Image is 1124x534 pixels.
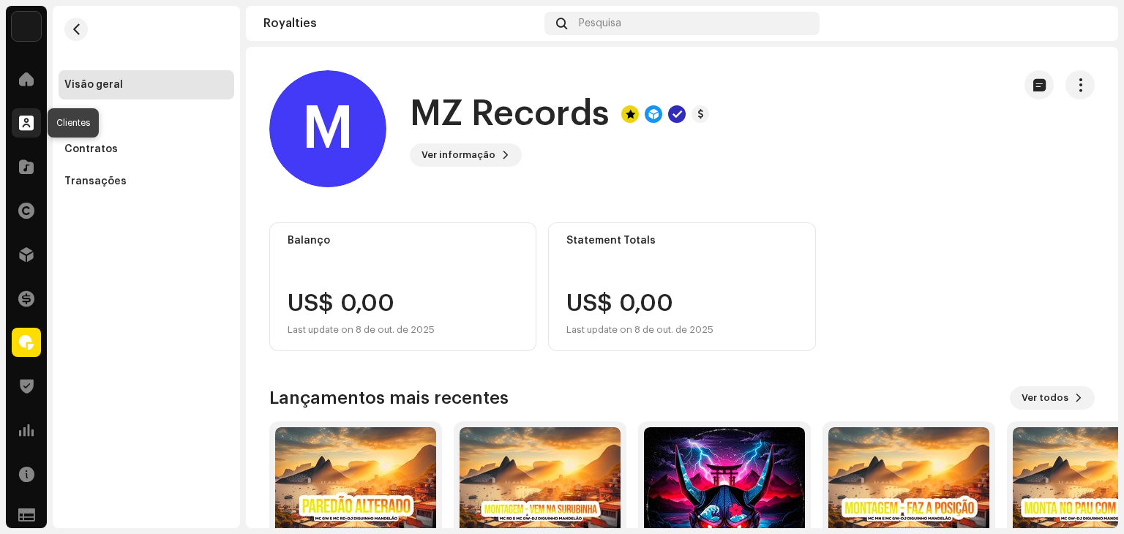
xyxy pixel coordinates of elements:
[269,70,386,187] div: M
[288,235,518,247] div: Balanço
[421,140,495,170] span: Ver informação
[12,12,41,41] img: cd9a510e-9375-452c-b98b-71401b54d8f9
[59,70,234,99] re-m-nav-item: Visão geral
[269,386,509,410] h3: Lançamentos mais recentes
[263,18,539,29] div: Royalties
[410,143,522,167] button: Ver informação
[288,321,435,339] div: Last update on 8 de out. de 2025
[64,143,118,155] div: Contratos
[64,111,97,123] div: Ativos
[64,79,123,91] div: Visão geral
[59,102,234,132] re-m-nav-item: Ativos
[579,18,621,29] span: Pesquisa
[64,176,127,187] div: Transações
[59,167,234,196] re-m-nav-item: Transações
[548,222,815,351] re-o-card-value: Statement Totals
[566,235,797,247] div: Statement Totals
[1010,386,1095,410] button: Ver todos
[59,135,234,164] re-m-nav-item: Contratos
[269,222,536,351] re-o-card-value: Balanço
[1077,12,1101,35] img: d5fcb490-8619-486f-abee-f37e7aa619ed
[1022,383,1068,413] span: Ver todos
[410,91,610,138] h1: MZ Records
[566,321,713,339] div: Last update on 8 de out. de 2025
